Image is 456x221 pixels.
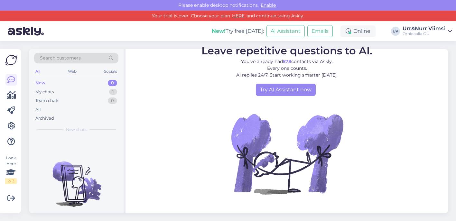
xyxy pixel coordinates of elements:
div: Urr&Nurr Viimsi [403,26,445,31]
div: 0 [108,80,117,86]
button: Emails [307,25,333,37]
div: UV [391,27,400,36]
img: Askly Logo [5,54,17,66]
div: Archived [35,115,54,122]
p: You’ve already had contacts via Askly. Every one counts. AI replies 24/7. Start working smarter [... [201,58,372,78]
div: Socials [103,67,118,76]
div: Orhidaalia OÜ [403,31,445,36]
div: New [35,80,45,86]
span: Search customers [40,55,81,61]
img: No Chat active [229,96,345,212]
div: My chats [35,89,54,95]
div: All [34,67,42,76]
a: HERE [230,13,247,19]
div: 0 [108,97,117,104]
b: New! [212,28,226,34]
b: 578 [283,59,291,64]
span: New chats [66,127,87,133]
img: No chats [29,150,124,208]
div: 2 / 3 [5,178,17,184]
div: 1 [109,89,117,95]
span: Enable [259,2,278,8]
div: Look Here [5,155,17,184]
div: All [35,106,41,113]
div: Web [67,67,78,76]
div: Try free [DATE]: [212,27,264,35]
button: AI Assistant [266,25,305,37]
span: Leave repetitive questions to AI. [201,44,372,57]
div: Team chats [35,97,59,104]
div: Online [340,25,376,37]
a: Urr&Nurr ViimsiOrhidaalia OÜ [403,26,452,36]
a: Try AI Assistant now [256,84,316,96]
